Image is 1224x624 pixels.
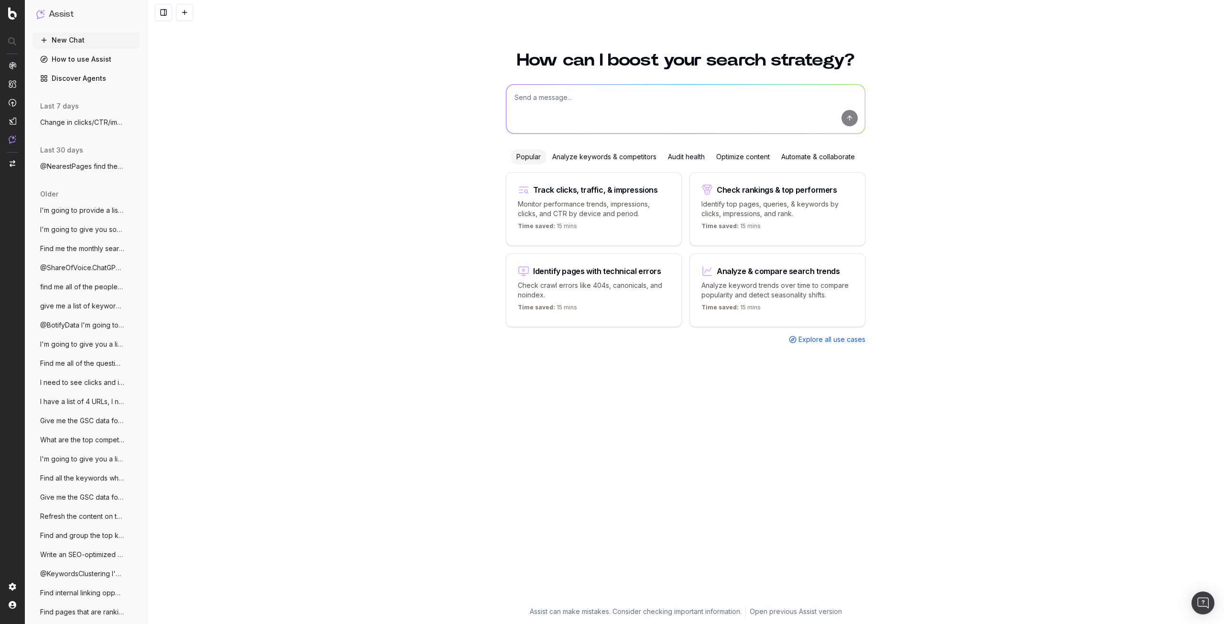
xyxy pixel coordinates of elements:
span: Find me all of the question queries that [40,359,124,368]
button: I'm going to give you a list of URLs. I [33,451,140,467]
button: Find me all of the question queries that [33,356,140,371]
img: Botify logo [8,7,17,20]
span: Give me the GSC data for this url for th [40,416,124,426]
h1: How can I boost your search strategy? [506,52,865,69]
button: Refresh the content on this page https:/ [33,509,140,524]
button: @BotifyData I'm going to give you a list [33,317,140,333]
img: Activation [9,99,16,107]
button: Find all the keywords where our competit [33,471,140,486]
img: Studio [9,117,16,125]
span: @BotifyData I'm going to give you a list [40,320,124,330]
span: @NearestPages find the nearest page for [40,162,124,171]
p: 15 mins [701,304,761,315]
div: Popular [511,149,546,164]
img: Intelligence [9,80,16,88]
p: Monitor performance trends, impressions, clicks, and CTR by device and period. [518,199,670,219]
button: Change in clicks/CTR/impressions over la [33,115,140,130]
button: Give me the GSC data for this url for th [33,413,140,428]
img: My account [9,601,16,609]
span: I need to see clicks and impressions for [40,378,124,387]
a: How to use Assist [33,52,140,67]
button: Find me the monthly search volume for th [33,241,140,256]
img: Analytics [9,62,16,69]
img: Switch project [10,160,15,167]
span: Time saved: [518,222,555,230]
button: @ShareOfVoice.ChatGPT what's our share o [33,260,140,275]
span: What are the top competitors ranking for [40,435,124,445]
div: Automate & collaborate [776,149,861,164]
span: @ShareOfVoice.ChatGPT what's our share o [40,263,124,273]
span: Explore all use cases [798,335,865,344]
span: Time saved: [518,304,555,311]
span: Change in clicks/CTR/impressions over la [40,118,124,127]
button: I need to see clicks and impressions for [33,375,140,390]
span: Find all the keywords where our competit [40,473,124,483]
span: Find and group the top keywords for dmem [40,531,124,540]
span: give me a list of keywords where we're r [40,301,124,311]
button: @KeywordsClustering I'm updating content [33,566,140,581]
p: 15 mins [518,222,577,234]
a: Explore all use cases [789,335,865,344]
button: Assist [36,8,136,21]
img: Assist [9,135,16,143]
p: Check crawl errors like 404s, canonicals, and noindex. [518,281,670,300]
span: last 7 days [40,101,79,111]
button: give me a list of keywords where we're r [33,298,140,314]
p: 15 mins [701,222,761,234]
div: Analyze & compare search trends [717,267,840,275]
h1: Assist [49,8,74,21]
button: Find and group the top keywords for dmem [33,528,140,543]
div: Check rankings & top performers [717,186,837,194]
p: 15 mins [518,304,577,315]
span: Give me the GSC data for the following U [40,493,124,502]
button: Give me the GSC data for the following U [33,490,140,505]
span: last 30 days [40,145,83,155]
span: I'm going to give you a list of URLs. I [40,339,124,349]
span: @KeywordsClustering I'm updating content [40,569,124,579]
span: I'm going to give you some blog copy. I [40,225,124,234]
div: Optimize content [710,149,776,164]
span: find me all of the people also ask queri [40,282,124,292]
p: Assist can make mistakes. Consider checking important information. [530,607,742,616]
img: Assist [36,10,45,19]
p: Identify top pages, queries, & keywords by clicks, impressions, and rank. [701,199,853,219]
button: I'm going to give you a list of URLs. I [33,337,140,352]
span: Time saved: [701,222,739,230]
div: Analyze keywords & competitors [546,149,662,164]
button: I'm going to give you some blog copy. I [33,222,140,237]
div: Audit health [662,149,710,164]
div: Identify pages with technical errors [533,267,661,275]
span: I have a list of 4 URLs, I need you to p [40,397,124,406]
button: What are the top competitors ranking for [33,432,140,448]
button: Write an SEO-optimized webpage about dme [33,547,140,562]
span: Refresh the content on this page https:/ [40,512,124,521]
a: Discover Agents [33,71,140,86]
span: Find internal linking opportunities for [40,588,124,598]
span: I'm going to provide a list of URLs. I w [40,206,124,215]
button: I'm going to provide a list of URLs. I w [33,203,140,218]
p: Analyze keyword trends over time to compare popularity and detect seasonality shifts. [701,281,853,300]
span: Find me the monthly search volume for th [40,244,124,253]
div: Open Intercom Messenger [1191,591,1214,614]
div: Track clicks, traffic, & impressions [533,186,658,194]
span: Time saved: [701,304,739,311]
button: find me all of the people also ask queri [33,279,140,295]
span: Write an SEO-optimized webpage about dme [40,550,124,559]
button: @NearestPages find the nearest page for [33,159,140,174]
a: Open previous Assist version [750,607,842,616]
button: New Chat [33,33,140,48]
span: I'm going to give you a list of URLs. I [40,454,124,464]
button: Find pages that are ranking for keywords [33,604,140,620]
button: I have a list of 4 URLs, I need you to p [33,394,140,409]
span: Find pages that are ranking for keywords [40,607,124,617]
button: Find internal linking opportunities for [33,585,140,601]
span: older [40,189,58,199]
img: Setting [9,583,16,591]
